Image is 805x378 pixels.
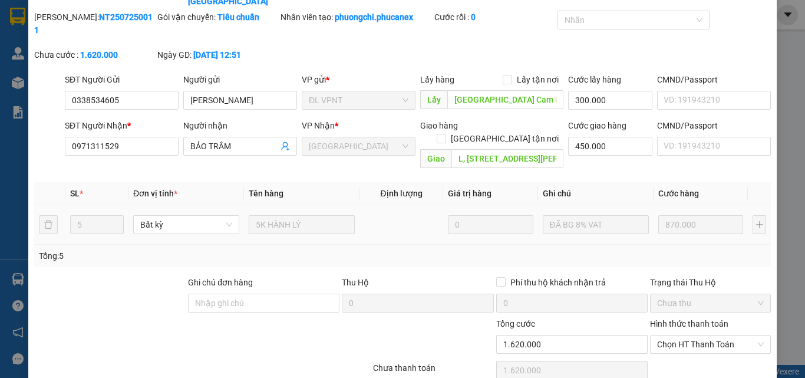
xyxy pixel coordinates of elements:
span: Giá trị hàng [448,189,491,198]
b: Gửi khách hàng [72,17,117,73]
span: SL [70,189,80,198]
span: Chọn HT Thanh Toán [657,336,764,353]
span: Đơn vị tính [133,189,177,198]
span: Thu Hộ [342,278,369,287]
div: Gói vận chuyển: [157,11,278,24]
span: Tên hàng [249,189,283,198]
input: Cước lấy hàng [568,91,652,110]
span: Lấy hàng [420,75,454,84]
th: Ghi chú [538,182,654,205]
div: SĐT Người Gửi [65,73,179,86]
li: (c) 2017 [99,56,162,71]
button: plus [753,215,766,234]
label: Hình thức thanh toán [650,319,728,328]
div: Người nhận [183,119,297,132]
b: 0 [471,12,476,22]
img: logo.jpg [15,15,74,74]
span: Giao [420,149,451,168]
div: Chưa cước : [34,48,155,61]
div: Trạng thái Thu Hộ [650,276,771,289]
b: phuongchi.phucanex [335,12,413,22]
div: Người gửi [183,73,297,86]
input: Cước giao hàng [568,137,652,156]
span: user-add [281,142,290,151]
input: VD: Bàn, Ghế [249,215,355,234]
span: Giao hàng [420,121,458,130]
span: Cước hàng [658,189,699,198]
input: Ghi Chú [543,215,649,234]
div: Ngày GD: [157,48,278,61]
span: Phí thu hộ khách nhận trả [506,276,611,289]
b: [DOMAIN_NAME] [99,45,162,54]
span: Định lượng [380,189,422,198]
input: Ghi chú đơn hàng [188,294,339,313]
span: VP Nhận [302,121,335,130]
div: Nhân viên tạo: [281,11,432,24]
b: 1.620.000 [80,50,118,60]
b: Phúc An Express [15,76,61,152]
div: Tổng: 5 [39,249,312,262]
span: Tổng cước [496,319,535,328]
span: [GEOGRAPHIC_DATA] tận nơi [446,132,563,145]
img: logo.jpg [128,15,156,43]
input: 0 [448,215,533,234]
div: [PERSON_NAME]: [34,11,155,37]
span: Lấy tận nơi [512,73,563,86]
b: Tiêu chuẩn [217,12,259,22]
div: SĐT Người Nhận [65,119,179,132]
div: Cước rồi : [434,11,555,24]
label: Cước giao hàng [568,121,626,130]
input: 0 [658,215,743,234]
span: Bất kỳ [140,216,232,234]
span: Chưa thu [657,294,764,312]
input: Dọc đường [447,90,563,109]
span: Lấy [420,90,447,109]
span: ĐL VPNT [309,91,408,109]
b: [DATE] 12:51 [193,50,241,60]
input: Dọc đường [451,149,563,168]
div: CMND/Passport [657,119,771,132]
div: VP gửi [302,73,415,86]
button: delete [39,215,58,234]
span: ĐL Quận 1 [309,137,408,155]
div: CMND/Passport [657,73,771,86]
label: Ghi chú đơn hàng [188,278,253,287]
label: Cước lấy hàng [568,75,621,84]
